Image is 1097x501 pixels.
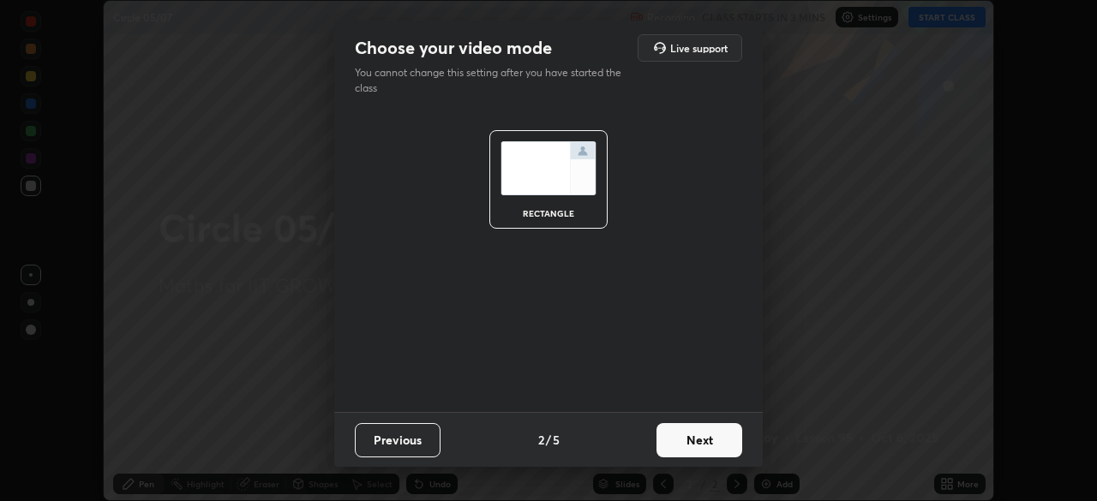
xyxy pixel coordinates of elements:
[670,43,728,53] h5: Live support
[355,65,632,96] p: You cannot change this setting after you have started the class
[656,423,742,457] button: Next
[546,431,551,449] h4: /
[355,37,552,59] h2: Choose your video mode
[355,423,441,457] button: Previous
[514,209,583,218] div: rectangle
[538,431,544,449] h4: 2
[553,431,560,449] h4: 5
[501,141,596,195] img: normalScreenIcon.ae25ed63.svg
